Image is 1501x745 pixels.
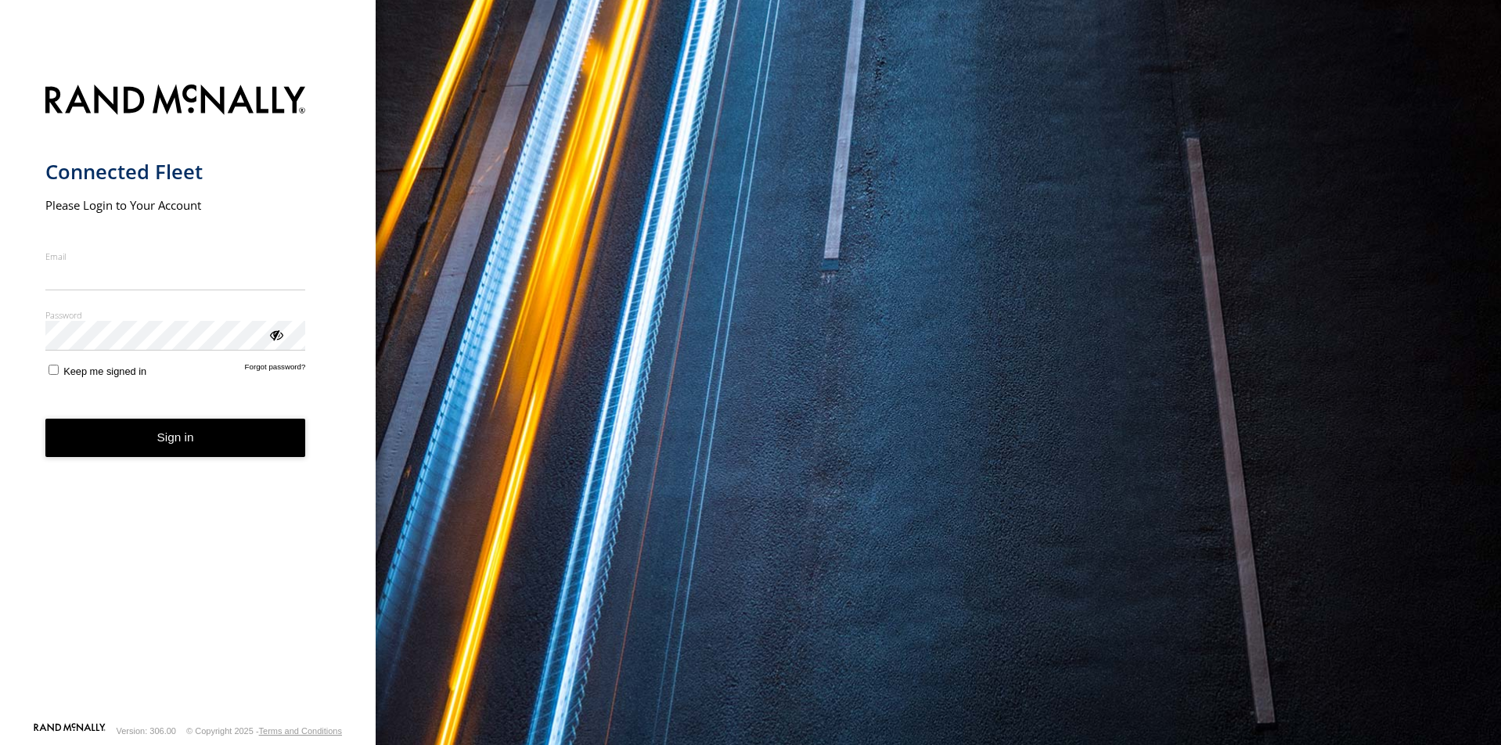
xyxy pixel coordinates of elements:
[268,326,283,342] div: ViewPassword
[45,250,306,262] label: Email
[245,362,306,377] a: Forgot password?
[49,365,59,375] input: Keep me signed in
[34,723,106,739] a: Visit our Website
[63,365,146,377] span: Keep me signed in
[117,726,176,736] div: Version: 306.00
[45,81,306,121] img: Rand McNally
[45,159,306,185] h1: Connected Fleet
[45,75,331,722] form: main
[45,309,306,321] label: Password
[45,197,306,213] h2: Please Login to Your Account
[45,419,306,457] button: Sign in
[259,726,342,736] a: Terms and Conditions
[186,726,342,736] div: © Copyright 2025 -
